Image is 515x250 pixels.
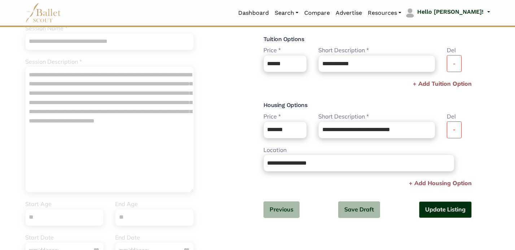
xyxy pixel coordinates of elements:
label: Del [447,112,456,121]
img: profile picture [405,8,415,18]
label: Short Description * [318,112,369,121]
button: Update Listing [419,201,472,218]
button: Save Draft [338,201,380,218]
label: Price * [263,46,281,55]
h5: Tuition Options [263,36,472,43]
label: Location [263,146,287,155]
a: profile picture Hello [PERSON_NAME]! [404,7,490,19]
p: Hello [PERSON_NAME]! [417,7,484,17]
label: Price * [263,112,281,121]
label: Short Description * [318,46,369,55]
label: Del [447,46,456,55]
button: - [447,121,462,138]
button: Previous [263,201,300,218]
button: - [447,55,462,72]
p: + Add Tuition Option [413,79,472,89]
a: Compare [301,5,333,21]
a: Resources [365,5,404,21]
p: + Add Housing Option [409,179,472,188]
h5: Housing Options [263,102,472,109]
a: Search [272,5,301,21]
a: Dashboard [235,5,272,21]
a: Advertise [333,5,365,21]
